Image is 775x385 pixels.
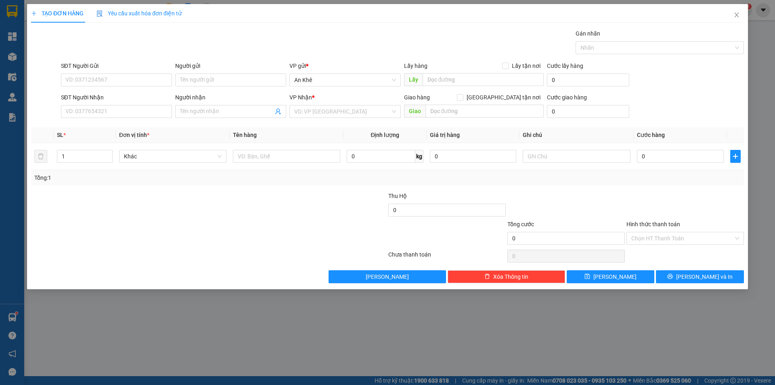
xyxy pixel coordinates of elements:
span: plus [31,11,37,16]
div: Người gửi [175,61,286,70]
label: Cước lấy hàng [547,63,583,69]
input: Dọc đường [423,73,544,86]
span: Giá trị hàng [430,132,460,138]
div: Tổng: 1 [34,173,299,182]
div: Chưa thanh toán [387,250,507,264]
span: [PERSON_NAME] [594,272,637,281]
span: delete [484,273,490,280]
span: [PERSON_NAME] và In [676,272,733,281]
span: user-add [275,108,282,115]
span: Tên hàng [233,132,257,138]
input: 0 [430,150,517,163]
span: printer [667,273,673,280]
span: TẠO ĐƠN HÀNG [31,10,84,17]
input: Ghi Chú [523,150,630,163]
span: Xóa Thông tin [493,272,528,281]
div: VP gửi [290,61,401,70]
span: Thu Hộ [388,193,407,199]
button: printer[PERSON_NAME] và In [656,270,744,283]
div: SĐT Người Nhận [61,93,172,102]
input: VD: Bàn, Ghế [233,150,340,163]
span: An Khê [295,74,396,86]
div: Người nhận [175,93,286,102]
th: Ghi chú [520,127,634,143]
span: SL [57,132,63,138]
input: Cước lấy hàng [547,74,629,86]
button: deleteXóa Thông tin [448,270,566,283]
div: SĐT Người Gửi [61,61,172,70]
span: Lấy [404,73,423,86]
button: delete [34,150,47,163]
button: save[PERSON_NAME] [567,270,654,283]
span: [PERSON_NAME] [366,272,409,281]
span: Khác [124,150,222,162]
input: Cước giao hàng [547,105,629,118]
span: Đơn vị tính [119,132,149,138]
span: plus [731,153,740,160]
span: close [733,12,740,18]
img: icon [96,11,103,17]
span: Lấy hàng [404,63,427,69]
span: Tổng cước [507,221,534,227]
span: [GEOGRAPHIC_DATA] tận nơi [463,93,544,102]
input: Dọc đường [425,105,544,118]
span: save [585,273,591,280]
button: Close [725,4,748,27]
span: Giao hàng [404,94,430,101]
span: Cước hàng [637,132,665,138]
button: plus [730,150,741,163]
label: Gán nhãn [576,30,600,37]
span: Định lượng [371,132,400,138]
label: Hình thức thanh toán [626,221,680,227]
span: Giao [404,105,425,118]
span: VP Nhận [290,94,312,101]
span: Lấy tận nơi [509,61,544,70]
button: [PERSON_NAME] [329,270,446,283]
span: Yêu cầu xuất hóa đơn điện tử [96,10,182,17]
label: Cước giao hàng [547,94,587,101]
span: kg [415,150,423,163]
